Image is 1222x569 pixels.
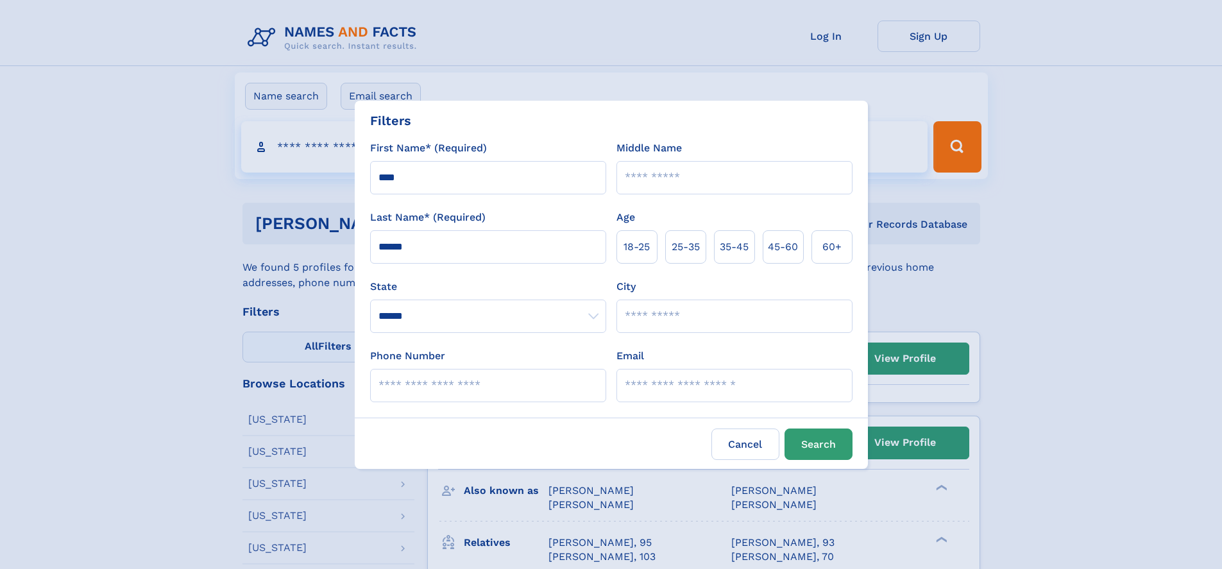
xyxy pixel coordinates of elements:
label: Middle Name [616,140,682,156]
label: Cancel [711,429,779,460]
label: State [370,279,606,294]
span: 18‑25 [624,239,650,255]
label: Phone Number [370,348,445,364]
label: Age [616,210,635,225]
span: 25‑35 [672,239,700,255]
label: First Name* (Required) [370,140,487,156]
span: 35‑45 [720,239,749,255]
label: Email [616,348,644,364]
label: Last Name* (Required) [370,210,486,225]
div: Filters [370,111,411,130]
span: 45‑60 [768,239,798,255]
label: City [616,279,636,294]
button: Search [785,429,853,460]
span: 60+ [822,239,842,255]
